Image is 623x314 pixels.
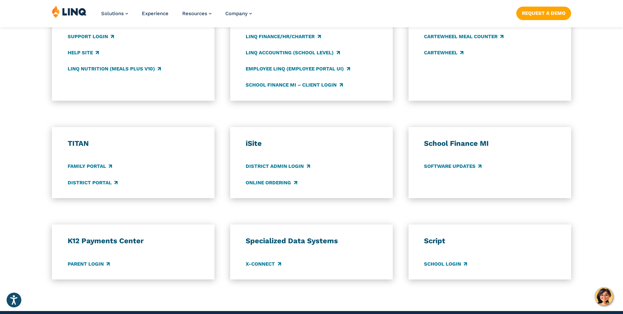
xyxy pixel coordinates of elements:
a: LINQ Nutrition (Meals Plus v10) [68,65,161,72]
a: LINQ Finance/HR/Charter [246,33,321,40]
a: CARTEWHEEL [424,49,463,56]
h3: Script [424,236,555,246]
a: District Admin Login [246,163,310,170]
a: Solutions [101,11,128,16]
a: Company [225,11,252,16]
a: Family Portal [68,163,112,170]
a: Parent Login [68,260,110,268]
a: LINQ Accounting (school level) [246,49,340,56]
a: Request a Demo [516,7,571,20]
nav: Primary Navigation [101,5,252,27]
a: Resources [182,11,211,16]
h3: Specialized Data Systems [246,236,377,246]
img: LINQ | K‑12 Software [52,5,87,18]
a: Experience [142,11,168,16]
a: CARTEWHEEL Meal Counter [424,33,503,40]
span: Solutions [101,11,124,16]
button: Hello, have a question? Let’s chat. [595,287,613,306]
a: Help Site [68,49,99,56]
a: District Portal [68,179,118,186]
h3: iSite [246,139,377,148]
span: Resources [182,11,207,16]
h3: School Finance MI [424,139,555,148]
a: Online Ordering [246,179,297,186]
a: X-Connect [246,260,281,268]
nav: Button Navigation [516,5,571,20]
a: School Login [424,260,467,268]
a: School Finance MI – Client Login [246,81,343,89]
a: Support Login [68,33,114,40]
h3: K12 Payments Center [68,236,199,246]
a: Employee LINQ (Employee Portal UI) [246,65,350,72]
a: Software Updates [424,163,481,170]
h3: TITAN [68,139,199,148]
span: Company [225,11,248,16]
